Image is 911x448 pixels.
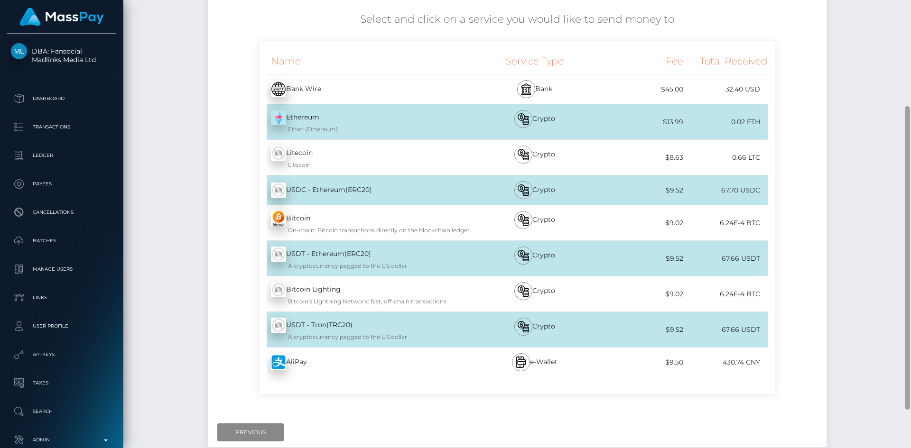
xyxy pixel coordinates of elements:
[7,314,116,338] a: User Profile
[683,147,768,168] div: 0.66 LTC
[271,282,286,297] img: wMhJQYtZFAryAAAAABJRU5ErkJggg==
[598,319,683,340] div: $9.52
[521,83,532,95] img: bank.svg
[271,262,471,270] div: A cryptocurrency pegged to the US dollar
[518,285,529,297] img: bitcoin.svg
[683,283,768,305] div: 6.24E-4 BTC
[260,140,471,175] div: Litecoin
[7,87,116,110] a: Dashboard
[11,43,27,59] img: Madlinks Media Ltd
[683,180,768,201] div: 67.70 USDC
[598,79,683,100] div: $45.00
[11,376,112,390] p: Taxes
[260,177,471,203] div: USDC - Ethereum(ERC20)
[598,180,683,201] div: $9.52
[471,241,598,276] div: Crypto
[598,248,683,269] div: $9.52
[7,257,116,281] a: Manage Users
[260,76,471,102] div: Bank Wire
[271,297,471,306] div: Bitcoin's Lightning Network: fast, off-chain transactions
[260,205,471,240] div: Bitcoin
[11,319,112,333] p: User Profile
[471,276,598,311] div: Crypto
[598,352,683,373] div: $9.50
[271,125,471,134] div: Ether (Ethereum)
[260,48,471,74] div: Name
[260,241,471,276] div: USDT - Ethereum(ERC20)
[260,104,471,139] div: Ethereum
[271,183,286,198] img: wMhJQYtZFAryAAAAABJRU5ErkJggg==
[683,352,768,373] div: 430.74 CNY
[260,276,471,311] div: Bitcoin Lighting
[683,48,768,74] div: Total Received
[518,250,529,261] img: bitcoin.svg
[471,140,598,175] div: Crypto
[518,113,529,125] img: bitcoin.svg
[11,205,112,219] p: Cancellations
[598,212,683,234] div: $9.02
[518,214,529,226] img: bitcoin.svg
[271,226,471,235] div: On-chain: Bitcoin transactions directly on the blockchain ledger
[11,404,112,419] p: Search
[515,357,527,368] img: mobile-wallet.svg
[11,291,112,305] p: Links
[11,234,112,248] p: Batches
[7,371,116,395] a: Taxes
[7,229,116,253] a: Batches
[11,433,112,447] p: Admin
[683,319,768,340] div: 67.66 USDT
[260,349,471,375] div: AliPay
[271,82,286,97] img: E16AAAAAElFTkSuQmCC
[11,91,112,106] p: Dashboard
[471,175,598,205] div: Crypto
[598,147,683,168] div: $8.63
[683,79,768,100] div: 32.40 USD
[7,400,116,423] a: Search
[271,110,286,125] img: z+HV+S+XklAdAAAAABJRU5ErkJggg==
[11,120,112,134] p: Transactions
[11,347,112,362] p: API Keys
[598,111,683,133] div: $13.99
[471,312,598,347] div: Crypto
[471,74,598,104] div: Bank
[683,111,768,133] div: 0.02 ETH
[518,184,529,196] img: bitcoin.svg
[11,262,112,276] p: Manage Users
[518,321,529,332] img: bitcoin.svg
[271,333,471,341] div: A cryptocurrency pegged to the US dollar
[271,146,286,161] img: wMhJQYtZFAryAAAAABJRU5ErkJggg==
[11,148,112,163] p: Ledger
[271,161,471,169] div: Litecoin
[683,248,768,269] div: 67.66 USDT
[7,144,116,167] a: Ledger
[271,211,286,226] img: zxlM9hkiQ1iKKYMjuOruv9zc3NfAFPM+lQmnX+Hwj+0b3s+QqDAAAAAElFTkSuQmCC
[7,201,116,224] a: Cancellations
[271,247,286,262] img: wMhJQYtZFAryAAAAABJRU5ErkJggg==
[471,347,598,377] div: e-Wallet
[7,47,116,64] span: DBA: Fansocial Madlinks Media Ltd
[7,172,116,196] a: Payees
[471,205,598,240] div: Crypto
[260,312,471,347] div: USDT - Tron(TRC20)
[598,48,683,74] div: Fee
[7,343,116,366] a: API Keys
[598,283,683,305] div: $9.02
[7,115,116,139] a: Transactions
[215,12,819,27] h5: Select and click on a service you would like to send money to
[217,423,284,441] input: Previous
[271,355,286,370] img: Utd6OkpaEdNWZCB1Yo3DilkAAAAAAAAAA=
[471,48,598,74] div: Service Type
[7,286,116,310] a: Links
[683,212,768,234] div: 6.24E-4 BTC
[11,177,112,191] p: Payees
[518,149,529,160] img: bitcoin.svg
[471,104,598,139] div: Crypto
[19,8,104,26] img: MassPay Logo
[271,318,286,333] img: wMhJQYtZFAryAAAAABJRU5ErkJggg==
